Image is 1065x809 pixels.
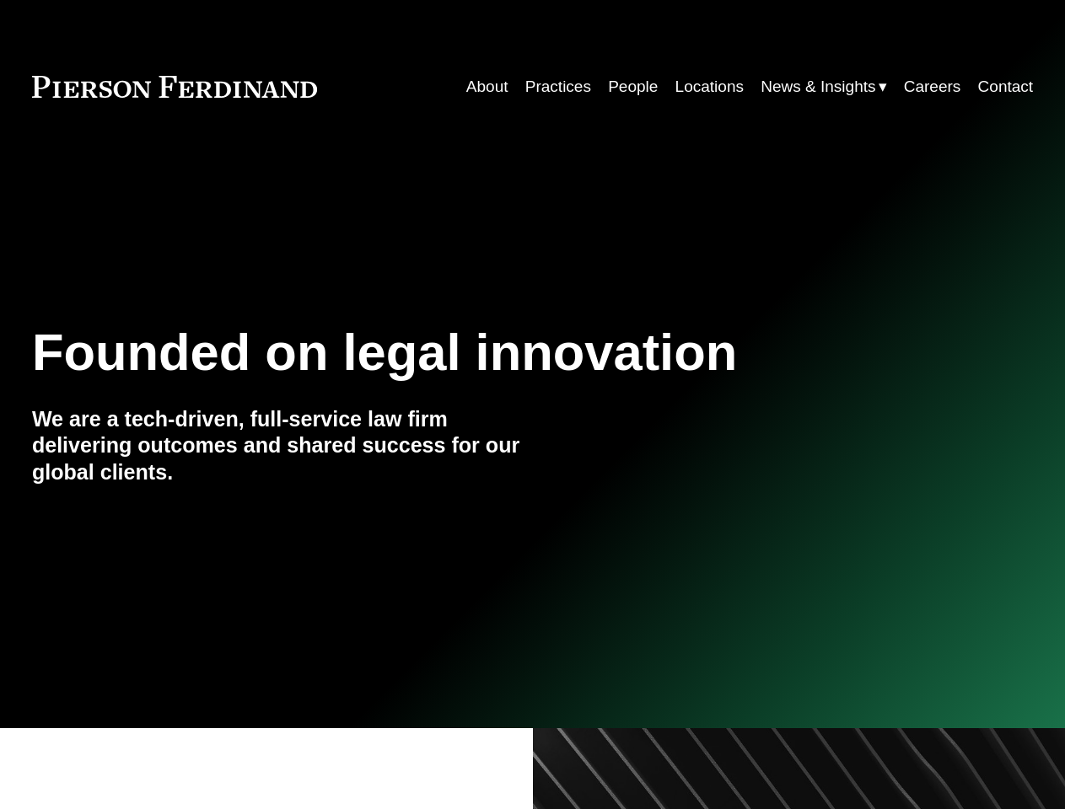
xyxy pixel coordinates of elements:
[675,71,744,103] a: Locations
[904,71,961,103] a: Careers
[32,406,533,487] h4: We are a tech-driven, full-service law firm delivering outcomes and shared success for our global...
[761,72,875,101] span: News & Insights
[525,71,591,103] a: Practices
[761,71,886,103] a: folder dropdown
[608,71,658,103] a: People
[466,71,508,103] a: About
[32,323,866,382] h1: Founded on legal innovation
[978,71,1034,103] a: Contact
